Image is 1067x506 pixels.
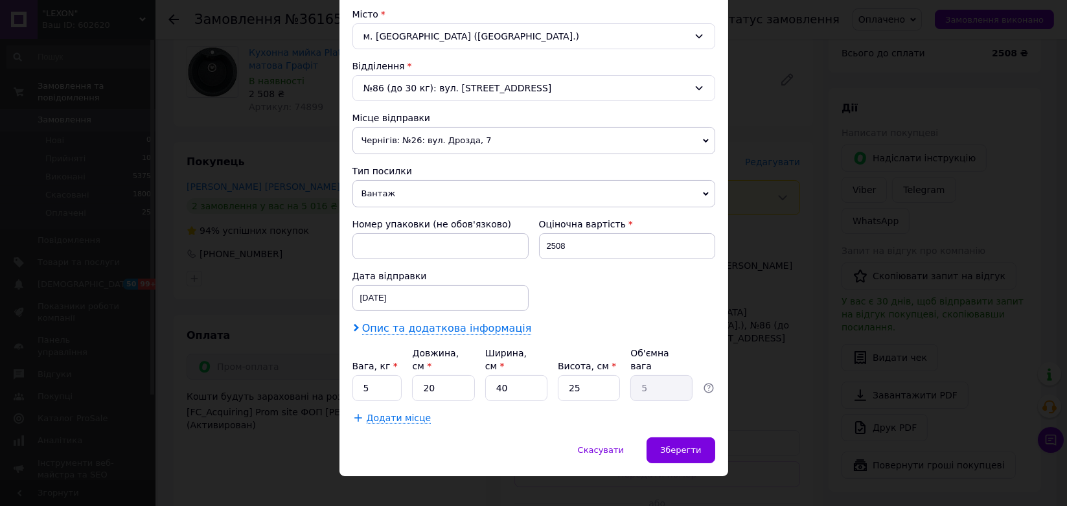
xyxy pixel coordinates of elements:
label: Довжина, см [412,348,459,371]
span: Тип посилки [352,166,412,176]
span: Опис та додаткова інформація [362,322,532,335]
span: Чернігів: №26: вул. Дрозда, 7 [352,127,715,154]
div: Оціночна вартість [539,218,715,231]
div: №86 (до 30 кг): вул. [STREET_ADDRESS] [352,75,715,101]
span: Додати місце [367,413,431,424]
div: Відділення [352,60,715,73]
label: Вага, кг [352,361,398,371]
div: Місто [352,8,715,21]
div: м. [GEOGRAPHIC_DATA] ([GEOGRAPHIC_DATA].) [352,23,715,49]
div: Дата відправки [352,270,529,282]
div: Об'ємна вага [630,347,693,373]
span: Вантаж [352,180,715,207]
label: Висота, см [558,361,616,371]
span: Скасувати [578,445,624,455]
span: Місце відправки [352,113,431,123]
div: Номер упаковки (не обов'язково) [352,218,529,231]
span: Зберегти [660,445,701,455]
label: Ширина, см [485,348,527,371]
